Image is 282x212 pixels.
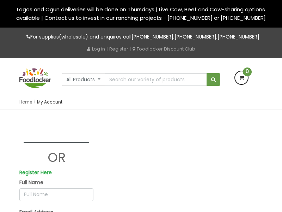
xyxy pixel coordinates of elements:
a: Log in [87,46,105,52]
a: Register [109,46,128,52]
a: [PHONE_NUMBER] [217,33,259,40]
button: All Products [62,73,105,86]
img: FoodLocker [19,68,51,88]
span: 0 [243,67,252,76]
label: Register Here [19,169,52,177]
input: Search our variety of products [105,73,207,86]
span: | [130,45,131,52]
label: Full Name [19,178,43,187]
a: Home [19,99,32,105]
a: [PHONE_NUMBER] [174,33,216,40]
h1: OR [19,151,93,165]
a: Foodlocker Discount Club [133,46,195,52]
p: For supplies(wholesale) and enquires call , , [19,33,263,41]
iframe: fb:login_button Facebook Social Plugin [19,124,106,138]
span: Lagos and Ogun deliveries will be done on Thursdays | Live Cow, Beef and Cow-sharing options avai... [16,6,266,22]
a: [PHONE_NUMBER] [131,33,173,40]
span: | [106,45,108,52]
input: Full Name [19,188,93,201]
